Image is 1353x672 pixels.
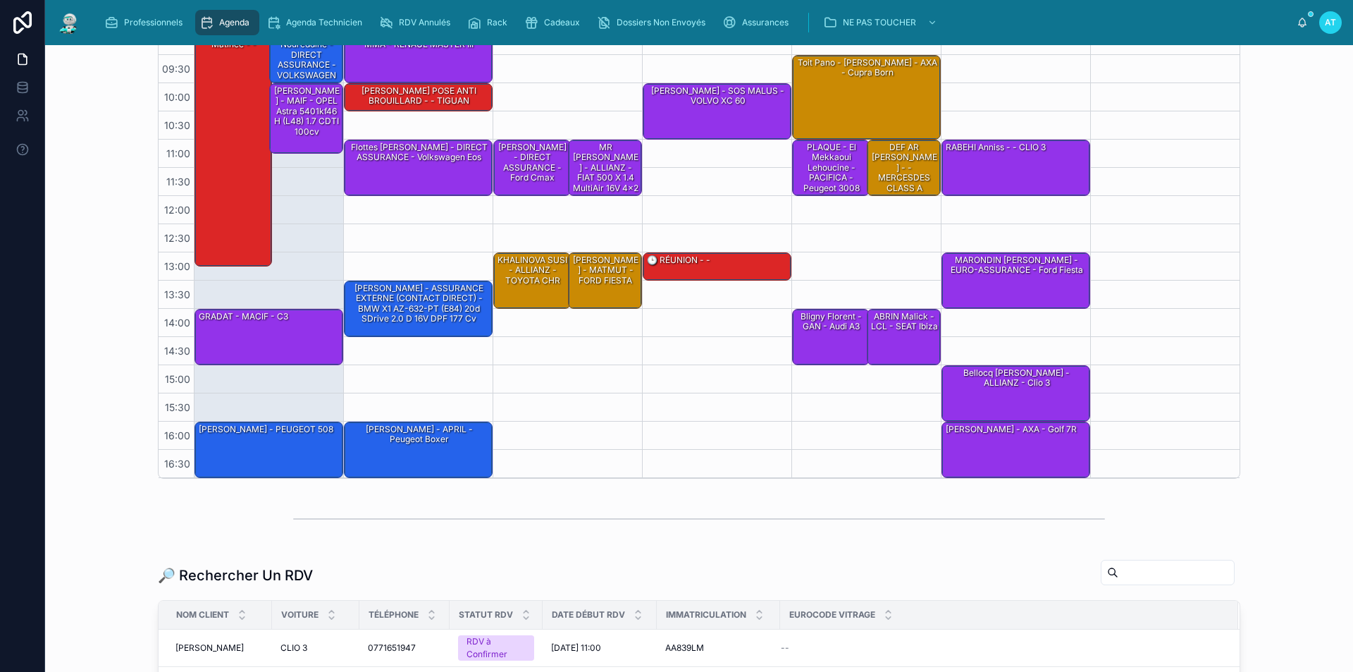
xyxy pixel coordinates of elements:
[544,17,580,28] span: Cadeaux
[347,141,491,164] div: Flottes [PERSON_NAME] - DIRECT ASSURANCE - Volkswagen eos
[345,140,492,195] div: Flottes [PERSON_NAME] - DIRECT ASSURANCE - Volkswagen eos
[569,140,642,195] div: MR [PERSON_NAME] - ALLIANZ - FIAT 500 X 1.4 MultiAir 16V 4x2 140 cv
[942,366,1089,421] div: Bellocq [PERSON_NAME] - ALLIANZ - Clio 3
[163,147,194,159] span: 11:00
[942,253,1089,308] div: MARONDIN [PERSON_NAME] - EURO-ASSURANCE - Ford fiesta
[551,642,601,654] span: [DATE] 11:00
[867,310,941,365] div: ABRIN Malick - LCL - SEAT Ibiza
[793,56,940,139] div: Toit pano - [PERSON_NAME] - AXA - cupra born
[551,642,648,654] a: [DATE] 11:00
[197,423,335,436] div: [PERSON_NAME] - PEUGEOT 508
[944,367,1089,390] div: Bellocq [PERSON_NAME] - ALLIANZ - Clio 3
[161,458,194,470] span: 16:30
[494,253,570,308] div: KHALINOVA SUSI - ALLIANZ - TOYOTA CHR
[345,281,492,336] div: [PERSON_NAME] - ASSURANCE EXTERNE (CONTACT DIRECT) - BMW X1 AZ-632-PT (E84) 20d sDrive 2.0 d 16V ...
[175,642,264,654] a: [PERSON_NAME]
[124,17,183,28] span: Professionnels
[617,17,705,28] span: Dossiers Non Envoyés
[175,642,244,654] span: [PERSON_NAME]
[843,17,916,28] span: NE PAS TOUCHER
[795,141,868,195] div: PLAQUE - El Mekkaoui Lehoucine - PACIFICA - peugeot 3008
[496,254,569,287] div: KHALINOVA SUSI - ALLIANZ - TOYOTA CHR
[944,423,1078,436] div: [PERSON_NAME] - AXA - Golf 7R
[93,7,1297,38] div: scrollable content
[262,10,372,35] a: Agenda Technicien
[281,609,319,621] span: Voiture
[347,282,491,326] div: [PERSON_NAME] - ASSURANCE EXTERNE (CONTACT DIRECT) - BMW X1 AZ-632-PT (E84) 20d sDrive 2.0 d 16V ...
[347,85,491,108] div: [PERSON_NAME] POSE ANTI BROUILLARD - - TIGUAN
[496,141,569,185] div: [PERSON_NAME] - DIRECT ASSURANCE - ford cmax
[270,84,343,153] div: [PERSON_NAME] - MAIF - OPEL Astra 5401kf46 H (L48) 1.7 CDTI 100cv
[944,254,1089,277] div: MARONDIN [PERSON_NAME] - EURO-ASSURANCE - Ford fiesta
[195,422,342,477] div: [PERSON_NAME] - PEUGEOT 508
[666,609,746,621] span: Immatriculation
[795,56,939,80] div: Toit pano - [PERSON_NAME] - AXA - cupra born
[159,63,194,75] span: 09:30
[793,140,869,195] div: PLAQUE - El Mekkaoui Lehoucine - PACIFICA - peugeot 3008
[195,10,259,35] a: Agenda
[645,85,790,108] div: [PERSON_NAME] - SOS MALUS - VOLVO XC 60
[345,422,492,477] div: [PERSON_NAME] - APRIL - Peugeot boxer
[459,609,513,621] span: Statut RDV
[197,310,290,323] div: GRADAT - MACIF - C3
[272,28,342,92] div: SIYOUCEF Noureddine - DIRECT ASSURANCE - VOLKSWAGEN Tiguan
[195,310,342,365] div: GRADAT - MACIF - C3
[159,35,194,47] span: 09:00
[195,28,271,266] div: Seb absent la matinée - -
[1325,17,1336,28] span: AT
[870,141,940,195] div: DEF AR [PERSON_NAME] - - MERCESDES CLASS A
[286,17,362,28] span: Agenda Technicien
[487,17,507,28] span: Rack
[161,317,194,329] span: 14:00
[870,310,940,334] div: ABRIN Malick - LCL - SEAT Ibiza
[345,84,492,111] div: [PERSON_NAME] POSE ANTI BROUILLARD - - TIGUAN
[494,140,570,195] div: [PERSON_NAME] - DIRECT ASSURANCE - ford cmax
[161,91,194,103] span: 10:00
[161,373,194,385] span: 15:00
[942,422,1089,477] div: [PERSON_NAME] - AXA - Golf 7R
[552,609,625,621] span: Date Début RDV
[161,204,194,216] span: 12:00
[643,253,791,280] div: 🕒 RÉUNION - -
[161,345,194,357] span: 14:30
[161,288,194,300] span: 13:30
[161,260,194,272] span: 13:00
[347,423,491,446] div: [PERSON_NAME] - APRIL - Peugeot boxer
[742,17,789,28] span: Assurances
[270,28,343,83] div: SIYOUCEF Noureddine - DIRECT ASSURANCE - VOLKSWAGEN Tiguan
[944,141,1047,154] div: RABEHI Anniss - - CLIO 3
[368,642,416,654] span: 0771651947
[158,566,313,585] h1: 🔎 Rechercher Un RDV
[280,642,307,654] span: CLIO 3
[867,140,941,195] div: DEF AR [PERSON_NAME] - - MERCESDES CLASS A
[569,253,642,308] div: [PERSON_NAME] - MATMUT - FORD FIESTA
[781,642,789,654] span: --
[163,176,194,188] span: 11:30
[718,10,798,35] a: Assurances
[781,642,1221,654] a: --
[571,141,641,204] div: MR [PERSON_NAME] - ALLIANZ - FIAT 500 X 1.4 MultiAir 16V 4x2 140 cv
[368,642,441,654] a: 0771651947
[665,642,772,654] a: AA839LM
[795,310,868,334] div: Bligny Florent - GAN - Audi A3
[100,10,192,35] a: Professionnels
[793,310,869,365] div: Bligny Florent - GAN - Audi A3
[458,635,534,661] a: RDV à Confirmer
[345,28,492,83] div: SAS MYCALL- [PERSON_NAME] - MMA - RENAUL MASTER III
[789,609,875,621] span: Eurocode Vitrage
[463,10,517,35] a: Rack
[369,609,419,621] span: Téléphone
[467,635,526,661] div: RDV à Confirmer
[643,84,791,139] div: [PERSON_NAME] - SOS MALUS - VOLVO XC 60
[942,140,1089,195] div: RABEHI Anniss - - CLIO 3
[219,17,249,28] span: Agenda
[375,10,460,35] a: RDV Annulés
[272,85,342,138] div: [PERSON_NAME] - MAIF - OPEL Astra 5401kf46 H (L48) 1.7 CDTI 100cv
[645,254,712,267] div: 🕒 RÉUNION - -
[571,254,641,287] div: [PERSON_NAME] - MATMUT - FORD FIESTA
[161,429,194,441] span: 16:00
[520,10,590,35] a: Cadeaux
[593,10,715,35] a: Dossiers Non Envoyés
[161,232,194,244] span: 12:30
[161,401,194,413] span: 15:30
